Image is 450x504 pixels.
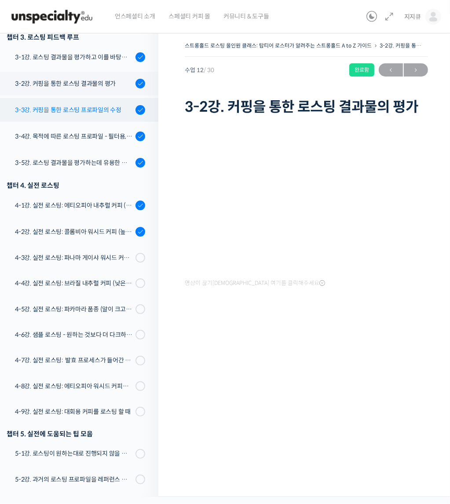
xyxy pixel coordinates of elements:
[15,253,133,263] div: 4-3강. 실전 로스팅: 파나마 게이샤 워시드 커피 (플레이버 프로파일이 로스팅하기 까다로운 경우)
[404,13,421,21] span: 지지큐
[7,31,145,43] div: 챕터 3. 로스팅 피드백 루프
[15,227,133,237] div: 4-2강. 실전 로스팅: 콜롬비아 워시드 커피 (높은 밀도와 수분율 때문에 1차 크랙에서 많은 수분을 방출하는 경우)
[15,52,133,62] div: 3-1강. 로스팅 결과물을 평가하고 이를 바탕으로 프로파일을 설계하는 방법
[15,304,133,314] div: 4-5강. 실전 로스팅: 파카마라 품종 (알이 크고 산지에서 건조가 고르게 되기 힘든 경우)
[185,67,214,73] span: 수업 12
[204,66,214,74] span: / 30
[15,407,133,416] div: 4-9강. 실전 로스팅: 대회용 커피를 로스팅 할 때
[15,381,133,391] div: 4-8강. 실전 로스팅: 에티오피아 워시드 커피를 에스프레소용으로 로스팅 할 때
[404,63,428,77] a: 다음→
[80,292,91,299] span: 대화
[15,105,133,115] div: 3-3강. 커핑을 통한 로스팅 프로파일의 수정
[7,179,145,191] div: 챕터 4. 실전 로스팅
[58,279,113,301] a: 대화
[379,63,403,77] a: ←이전
[136,292,146,299] span: 설정
[185,99,428,115] h1: 3-2강. 커핑을 통한 로스팅 결과물의 평가
[379,64,403,76] span: ←
[3,279,58,301] a: 홈
[15,201,133,210] div: 4-1강. 실전 로스팅: 에티오피아 내추럴 커피 (당분이 많이 포함되어 있고 색이 고르지 않은 경우)
[185,42,372,49] a: 스트롱홀드 로스팅 올인원 클래스: 탑티어 로스터가 알려주는 스트롱홀드 A to Z 가이드
[15,278,133,288] div: 4-4강. 실전 로스팅: 브라질 내추럴 커피 (낮은 고도에서 재배되어 당분과 밀도가 낮은 경우)
[15,79,133,88] div: 3-2강. 커핑을 통한 로스팅 결과물의 평가
[15,475,133,484] div: 5-2강. 과거의 로스팅 프로파일을 레퍼런스 삼아 리뷰하는 방법
[15,158,133,168] div: 3-5강. 로스팅 결과물을 평가하는데 유용한 팁들 - 연수를 활용한 커핑, 커핑용 분쇄도 찾기, 로스트 레벨에 따른 QC 등
[15,449,133,458] div: 5-1강. 로스팅이 원하는대로 진행되지 않을 때, 일관성이 떨어질 때
[7,428,145,440] div: 챕터 5. 실전에 도움되는 팁 모음
[15,355,133,365] div: 4-7강. 실전 로스팅: 발효 프로세스가 들어간 커피를 필터용으로 로스팅 할 때
[113,279,169,301] a: 설정
[15,131,133,141] div: 3-4강. 목적에 따른 로스팅 프로파일 - 필터용, 에스프레소용
[185,280,325,287] span: 영상이 끊기[DEMOGRAPHIC_DATA] 여기를 클릭해주세요
[15,330,133,340] div: 4-6강. 샘플 로스팅 - 원하는 것보다 더 다크하게 로스팅 하는 이유
[404,64,428,76] span: →
[349,63,374,77] div: 완료함
[28,292,33,299] span: 홈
